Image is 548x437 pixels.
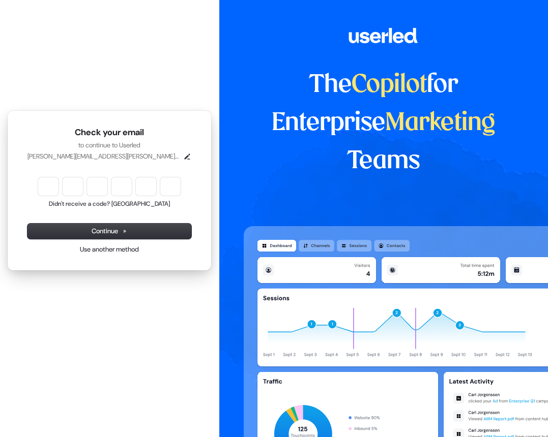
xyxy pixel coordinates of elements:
[27,127,191,139] h1: Check your email
[27,141,191,150] p: to continue to Userled
[244,66,524,180] h1: The for Enterprise Teams
[183,152,191,161] button: Edit
[92,227,127,236] span: Continue
[352,73,427,97] span: Copilot
[80,245,139,254] a: Use another method
[385,111,495,135] span: Marketing
[27,152,179,161] p: [PERSON_NAME][EMAIL_ADDRESS][PERSON_NAME][DOMAIN_NAME]
[49,200,170,208] button: Didn't receive a code? [GEOGRAPHIC_DATA]
[27,224,191,239] button: Continue
[38,177,181,196] input: Enter verification code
